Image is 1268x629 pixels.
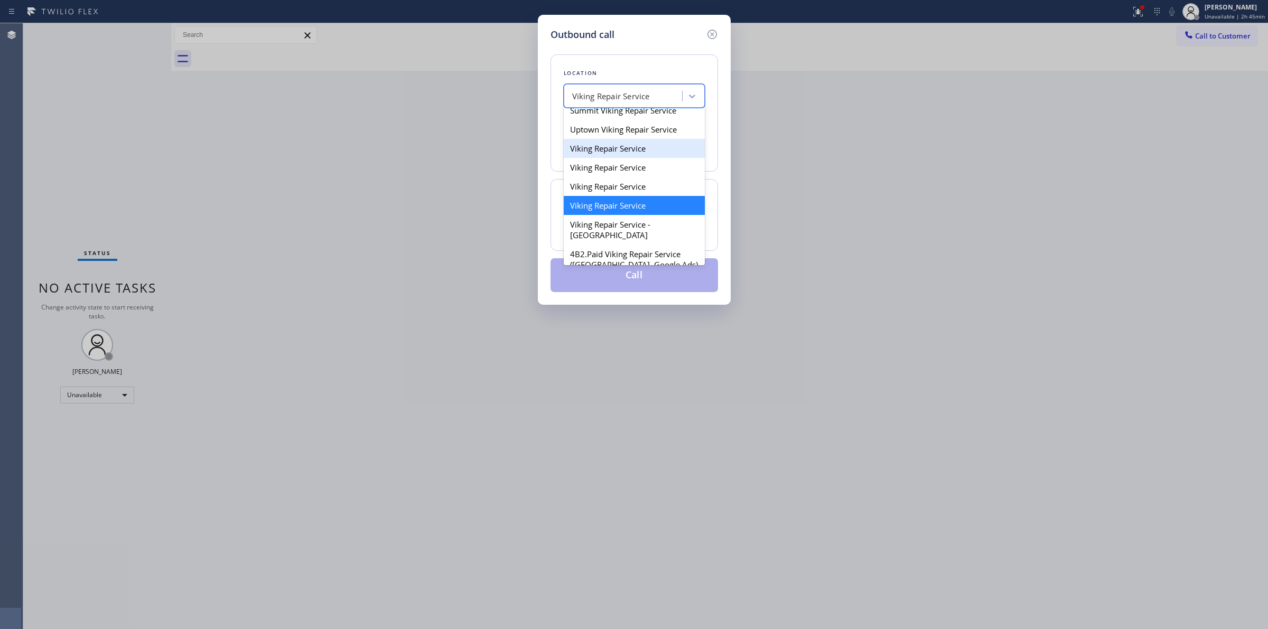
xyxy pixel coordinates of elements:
[564,139,705,158] div: Viking Repair Service
[564,120,705,139] div: Uptown Viking Repair Service
[564,177,705,196] div: Viking Repair Service
[551,258,718,292] button: Call
[564,196,705,215] div: Viking Repair Service
[564,68,705,79] div: Location
[564,101,705,120] div: Summit Viking Repair Service
[551,27,614,42] h5: Outbound call
[564,158,705,177] div: Viking Repair Service
[564,245,705,274] div: 4B2.Paid Viking Repair Service ([GEOGRAPHIC_DATA], Google Ads)
[572,90,650,102] div: Viking Repair Service
[564,215,705,245] div: Viking Repair Service - [GEOGRAPHIC_DATA]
